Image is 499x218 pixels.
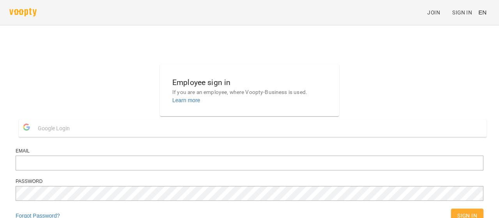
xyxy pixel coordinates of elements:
span: Google Login [38,121,74,136]
span: Join [427,8,440,17]
a: Join [424,5,449,19]
h6: Employee sign in [172,76,327,89]
p: If you are an employee, where Voopty-Business is used. [172,89,327,96]
button: Employee sign inIf you are an employee, where Voopty-Business is used.Learn more [166,70,333,110]
div: Email [16,148,483,154]
span: Sign In [452,8,472,17]
img: voopty.png [9,8,37,16]
a: Sign In [449,5,475,19]
button: EN [475,5,490,19]
span: EN [478,8,487,16]
div: Password [16,178,483,185]
button: Google Login [19,119,487,137]
a: Learn more [172,97,200,103]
